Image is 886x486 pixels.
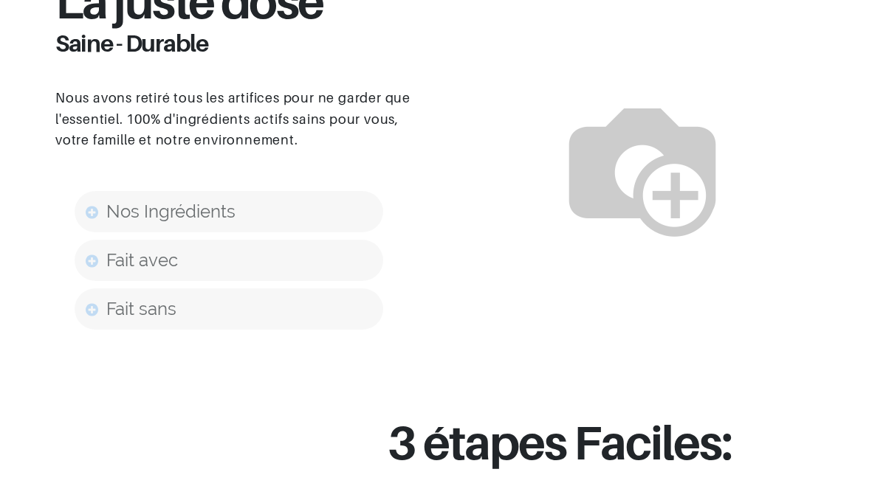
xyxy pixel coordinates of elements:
font: Fait avec [106,249,178,271]
h1: Saine - Durable [55,31,432,55]
h5: Nous avons retiré tous les artifices pour ne garder que l'essentiel. 100% d'ingrédients actifs sa... [55,88,432,151]
img: nettoyant multi-usage [548,73,737,262]
span: 3 étapes Faciles: [388,414,732,471]
font: Fait sans [106,298,176,319]
span: Nos Ingrédients [106,201,236,222]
